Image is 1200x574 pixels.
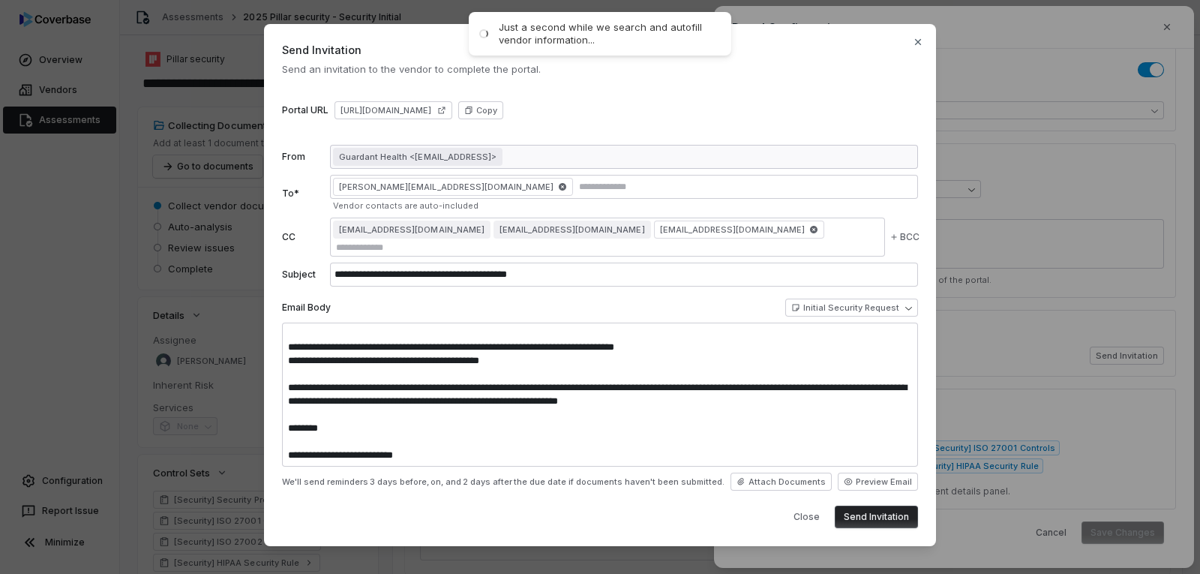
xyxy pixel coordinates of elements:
[886,220,922,254] button: BCC
[333,200,918,212] div: Vendor contacts are auto-included
[499,224,645,236] span: [EMAIL_ADDRESS][DOMAIN_NAME]
[282,269,324,281] label: Subject
[430,476,461,487] span: on, and
[339,151,496,163] span: Guardant Health <[EMAIL_ADDRESS]>
[370,476,429,487] span: 3 days before,
[282,42,918,58] span: Send Invitation
[339,224,484,236] span: [EMAIL_ADDRESS][DOMAIN_NAME]
[463,476,512,487] span: 2 days after
[282,151,324,163] label: From
[748,476,826,488] span: Attach Documents
[333,178,573,196] span: [PERSON_NAME][EMAIL_ADDRESS][DOMAIN_NAME]
[282,231,324,243] label: CC
[282,104,328,116] label: Portal URL
[514,476,724,488] span: the due date if documents haven't been submitted.
[458,101,503,119] button: Copy
[730,473,832,491] button: Attach Documents
[282,476,368,488] span: We'll send reminders
[784,506,829,528] button: Close
[282,302,331,314] label: Email Body
[282,62,918,76] span: Send an invitation to the vendor to complete the portal.
[835,506,918,528] button: Send Invitation
[654,221,825,239] span: [EMAIL_ADDRESS][DOMAIN_NAME]
[334,101,452,119] a: [URL][DOMAIN_NAME]
[838,473,918,491] button: Preview Email
[499,21,716,47] div: Just a second while we search and autofill vendor information...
